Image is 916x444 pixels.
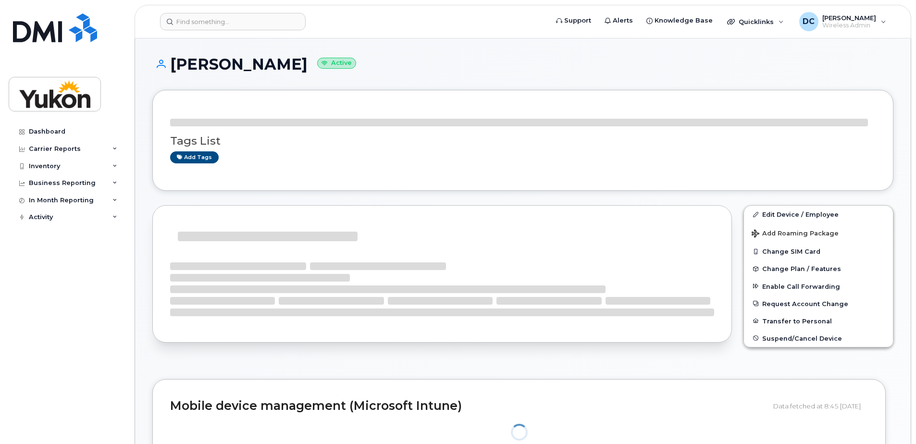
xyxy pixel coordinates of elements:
a: Add tags [170,151,219,163]
button: Change Plan / Features [744,260,893,277]
button: Transfer to Personal [744,312,893,330]
span: Change Plan / Features [762,265,841,272]
button: Suspend/Cancel Device [744,330,893,347]
h1: [PERSON_NAME] [152,56,893,73]
button: Change SIM Card [744,243,893,260]
button: Enable Call Forwarding [744,278,893,295]
div: Data fetched at 8:45 [DATE] [773,397,868,415]
button: Add Roaming Package [744,223,893,243]
button: Request Account Change [744,295,893,312]
span: Suspend/Cancel Device [762,334,842,342]
span: Add Roaming Package [752,230,839,239]
a: Edit Device / Employee [744,206,893,223]
h2: Mobile device management (Microsoft Intune) [170,399,766,413]
h3: Tags List [170,135,876,147]
span: Enable Call Forwarding [762,283,840,290]
small: Active [317,58,356,69]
